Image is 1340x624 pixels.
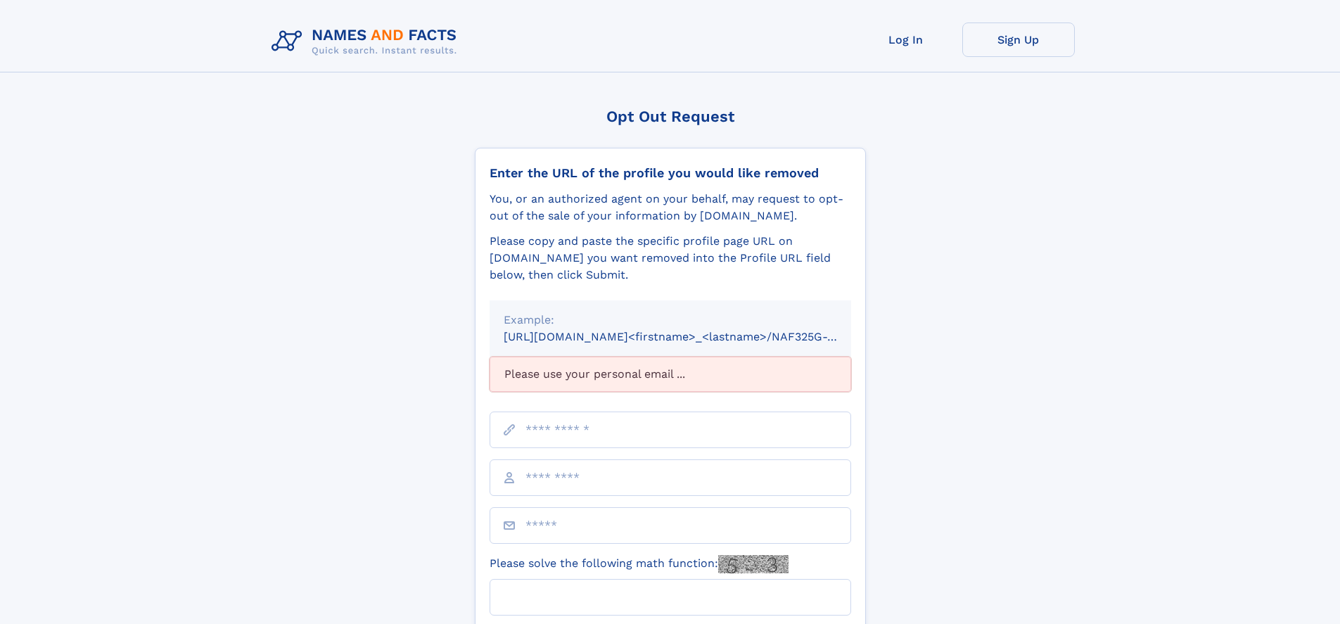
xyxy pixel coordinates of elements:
div: Example: [504,312,837,329]
div: Opt Out Request [475,108,866,125]
div: Enter the URL of the profile you would like removed [490,165,851,181]
div: Please use your personal email ... [490,357,851,392]
div: You, or an authorized agent on your behalf, may request to opt-out of the sale of your informatio... [490,191,851,224]
label: Please solve the following math function: [490,555,789,573]
small: [URL][DOMAIN_NAME]<firstname>_<lastname>/NAF325G-xxxxxxxx [504,330,878,343]
img: Logo Names and Facts [266,23,468,61]
a: Sign Up [962,23,1075,57]
a: Log In [850,23,962,57]
div: Please copy and paste the specific profile page URL on [DOMAIN_NAME] you want removed into the Pr... [490,233,851,284]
